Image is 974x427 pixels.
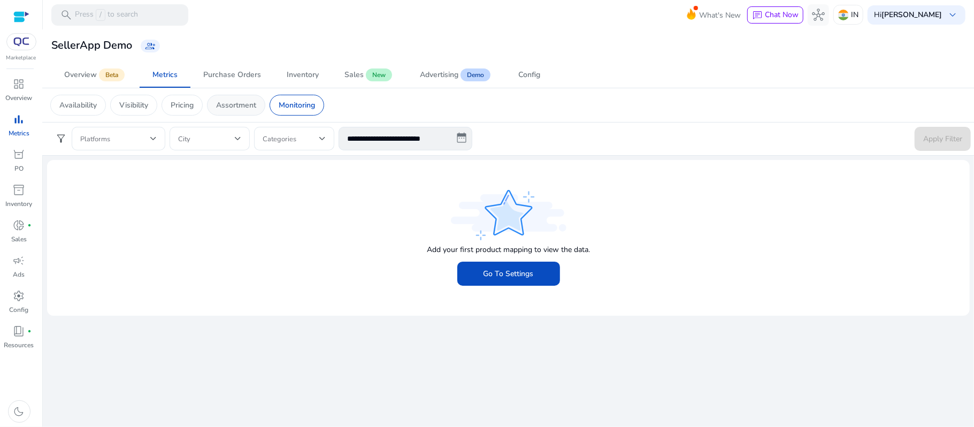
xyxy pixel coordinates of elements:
a: group_add [141,40,160,52]
p: Ads [13,270,25,279]
span: group_add [145,41,156,51]
span: book_4 [13,325,26,338]
span: fiber_manual_record [28,329,32,333]
p: Config [10,305,29,315]
button: hub [808,4,829,26]
p: Metrics [9,128,29,138]
p: IN [851,5,858,24]
p: Sales [11,234,27,244]
span: fiber_manual_record [28,223,32,227]
span: New [366,68,392,81]
p: Assortment [216,100,256,111]
p: Pricing [171,100,194,111]
p: Add your first product mapping to view the data. [427,244,590,255]
span: settings [13,289,26,302]
span: dashboard [13,78,26,90]
button: chatChat Now [747,6,803,24]
div: Inventory [287,71,319,79]
span: What's New [699,6,741,25]
span: Chat Now [765,10,799,20]
span: chat [752,10,763,21]
span: bar_chart [13,113,26,126]
span: Beta [99,68,125,81]
p: Hi [874,11,942,19]
p: Marketplace [6,54,36,62]
p: Availability [59,100,97,111]
img: QC-logo.svg [12,37,31,46]
span: Demo [461,68,490,81]
h3: SellerApp Demo [51,39,132,52]
p: Monitoring [279,100,315,111]
span: dark_mode [13,405,26,418]
p: Overview [6,93,33,103]
span: inventory_2 [13,184,26,196]
button: Go To Settings [457,262,560,286]
div: Metrics [152,71,178,79]
p: Inventory [6,199,33,209]
p: Visibility [119,100,148,111]
div: Advertising [420,71,458,79]
b: [PERSON_NAME] [881,10,942,20]
span: / [96,9,105,21]
span: donut_small [13,219,26,232]
span: search [60,9,73,21]
span: orders [13,148,26,161]
p: Press to search [75,9,138,21]
div: Purchase Orders [203,71,261,79]
span: Go To Settings [484,268,534,279]
p: Resources [4,340,34,350]
p: PO [14,164,24,173]
img: in.svg [838,10,849,20]
span: filter_alt [55,132,67,145]
span: campaign [13,254,26,267]
div: Overview [64,71,97,79]
div: Config [519,71,541,79]
span: keyboard_arrow_down [946,9,959,21]
div: Sales [344,71,364,79]
span: hub [812,9,825,21]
